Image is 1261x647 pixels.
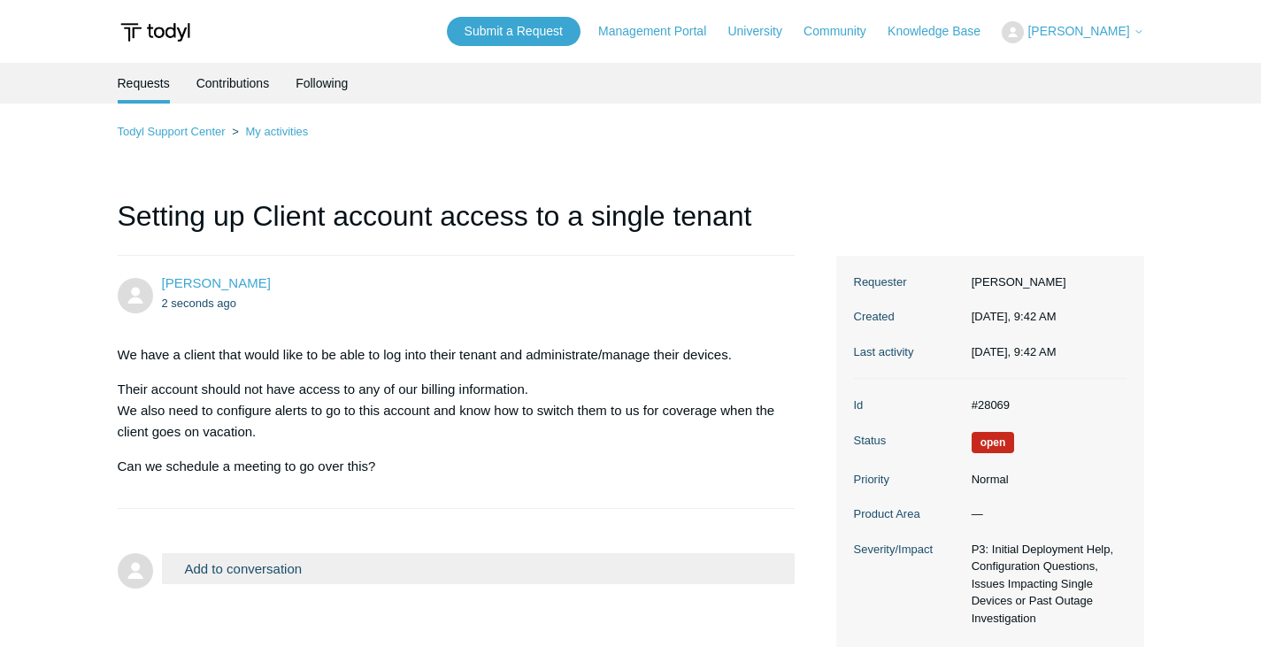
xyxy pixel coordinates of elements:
[1027,24,1129,38] span: [PERSON_NAME]
[854,471,963,489] dt: Priority
[888,22,998,41] a: Knowledge Base
[447,17,581,46] a: Submit a Request
[963,541,1126,628] dd: P3: Initial Deployment Help, Configuration Questions, Issues Impacting Single Devices or Past Out...
[972,310,1057,323] time: 09/11/2025, 09:42
[118,16,193,49] img: Todyl Support Center Help Center home page
[804,22,884,41] a: Community
[963,505,1126,523] dd: —
[1002,21,1143,43] button: [PERSON_NAME]
[727,22,799,41] a: University
[118,456,778,477] p: Can we schedule a meeting to go over this?
[598,22,724,41] a: Management Portal
[118,379,778,443] p: Their account should not have access to any of our billing information. We also need to configure...
[196,63,270,104] a: Contributions
[854,273,963,291] dt: Requester
[963,471,1126,489] dd: Normal
[118,195,796,256] h1: Setting up Client account access to a single tenant
[854,343,963,361] dt: Last activity
[162,553,796,584] button: Add to conversation
[228,125,308,138] li: My activities
[963,273,1126,291] dd: [PERSON_NAME]
[854,541,963,558] dt: Severity/Impact
[162,275,271,290] span: Alex Montoya
[162,275,271,290] a: [PERSON_NAME]
[854,505,963,523] dt: Product Area
[118,125,229,138] li: Todyl Support Center
[296,63,348,104] a: Following
[245,125,308,138] a: My activities
[972,345,1057,358] time: 09/11/2025, 09:42
[854,397,963,414] dt: Id
[118,125,226,138] a: Todyl Support Center
[854,308,963,326] dt: Created
[972,432,1015,453] span: We are working on a response for you
[162,297,237,310] time: 09/11/2025, 09:42
[118,344,778,366] p: We have a client that would like to be able to log into their tenant and administrate/manage thei...
[854,432,963,450] dt: Status
[963,397,1126,414] dd: #28069
[118,63,170,104] li: Requests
